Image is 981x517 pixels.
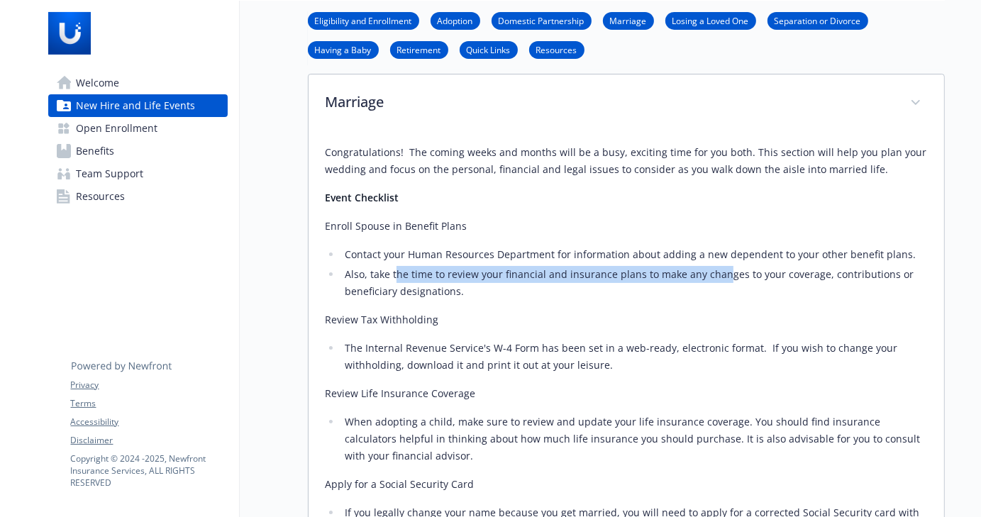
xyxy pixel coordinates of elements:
[341,246,927,263] li: Contact your Human Resources Department for information about adding a new dependent to your othe...
[326,476,927,493] p: Apply for a Social Security Card
[309,74,944,133] div: Marriage
[529,43,584,56] a: Resources
[48,140,228,162] a: Benefits
[48,185,228,208] a: Resources
[603,13,654,27] a: Marriage
[71,379,227,391] a: Privacy
[326,91,893,113] p: Marriage
[460,43,518,56] a: Quick Links
[77,185,126,208] span: Resources
[431,13,480,27] a: Adoption
[77,162,144,185] span: Team Support
[48,117,228,140] a: Open Enrollment
[326,191,399,204] strong: Event Checklist
[341,413,927,465] li: When adopting a child, make sure to review and update your life insurance coverage. You should fi...
[665,13,756,27] a: Losing a Loved One
[77,72,120,94] span: Welcome
[326,144,927,178] p: Congratulations! The coming weeks and months will be a busy, exciting time for you both. This sec...
[308,13,419,27] a: Eligibility and Enrollment
[71,434,227,447] a: Disclaimer
[326,218,927,235] p: Enroll Spouse in Benefit Plans
[326,311,927,328] p: Review Tax Withholding
[71,416,227,428] a: Accessibility
[390,43,448,56] a: Retirement
[77,117,158,140] span: Open Enrollment
[492,13,592,27] a: Domestic Partnership
[77,140,115,162] span: Benefits
[48,94,228,117] a: New Hire and Life Events
[48,162,228,185] a: Team Support
[48,72,228,94] a: Welcome
[71,397,227,410] a: Terms
[308,43,379,56] a: Having a Baby
[326,385,927,402] p: Review Life Insurance Coverage
[767,13,868,27] a: Separation or Divorce
[71,452,227,489] p: Copyright © 2024 - 2025 , Newfront Insurance Services, ALL RIGHTS RESERVED
[341,266,927,300] li: Also, take the time to review your financial and insurance plans to make any changes to your cove...
[341,340,927,374] li: The Internal Revenue Service's W-4 Form has been set in a web-ready, electronic format. If you wi...
[77,94,196,117] span: New Hire and Life Events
